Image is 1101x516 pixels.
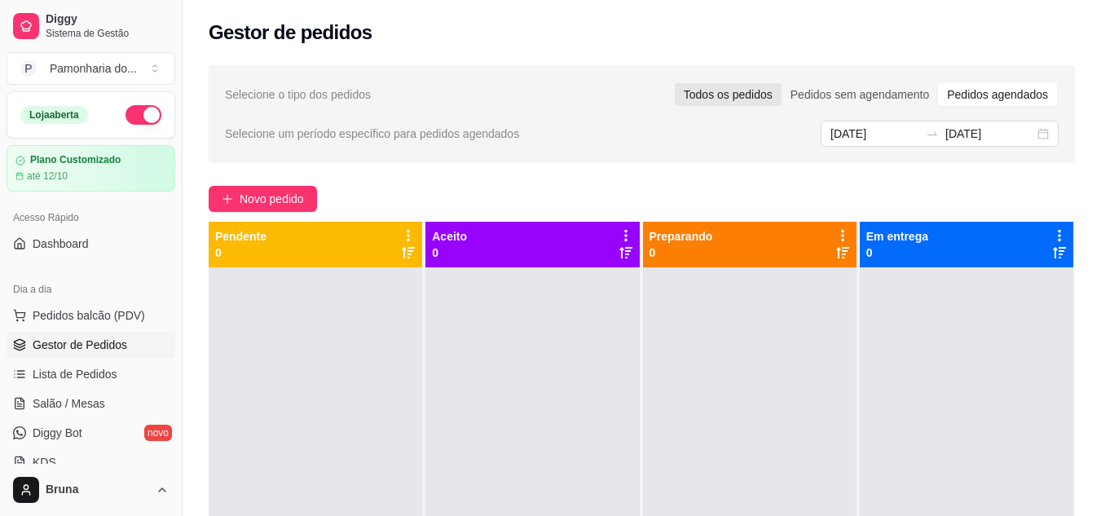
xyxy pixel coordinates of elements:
[7,276,175,302] div: Dia a dia
[7,302,175,329] button: Pedidos balcão (PDV)
[33,236,89,252] span: Dashboard
[33,425,82,441] span: Diggy Bot
[7,205,175,231] div: Acesso Rápido
[866,228,928,245] p: Em entrega
[240,190,304,208] span: Novo pedido
[7,449,175,475] a: KDS
[926,127,939,140] span: to
[33,337,127,353] span: Gestor de Pedidos
[7,361,175,387] a: Lista de Pedidos
[7,231,175,257] a: Dashboard
[20,60,37,77] span: P
[675,83,782,106] div: Todos os pedidos
[33,366,117,382] span: Lista de Pedidos
[866,245,928,261] p: 0
[27,170,68,183] article: até 12/10
[432,228,467,245] p: Aceito
[7,470,175,509] button: Bruna
[7,145,175,192] a: Plano Customizadoaté 12/10
[650,228,713,245] p: Preparando
[650,245,713,261] p: 0
[50,60,137,77] div: Pamonharia do ...
[830,125,919,143] input: Data início
[225,125,519,143] span: Selecione um período específico para pedidos agendados
[33,395,105,412] span: Salão / Mesas
[46,12,169,27] span: Diggy
[7,390,175,417] a: Salão / Mesas
[33,454,56,470] span: KDS
[945,125,1034,143] input: Data fim
[7,52,175,85] button: Select a team
[33,307,145,324] span: Pedidos balcão (PDV)
[7,420,175,446] a: Diggy Botnovo
[782,83,938,106] div: Pedidos sem agendamento
[209,186,317,212] button: Novo pedido
[225,86,371,104] span: Selecione o tipo dos pedidos
[215,228,266,245] p: Pendente
[7,332,175,358] a: Gestor de Pedidos
[46,483,149,497] span: Bruna
[222,193,233,205] span: plus
[20,106,88,124] div: Loja aberta
[432,245,467,261] p: 0
[926,127,939,140] span: swap-right
[30,154,121,166] article: Plano Customizado
[126,105,161,125] button: Alterar Status
[938,83,1057,106] div: Pedidos agendados
[46,27,169,40] span: Sistema de Gestão
[215,245,266,261] p: 0
[209,20,372,46] h2: Gestor de pedidos
[7,7,175,46] a: DiggySistema de Gestão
